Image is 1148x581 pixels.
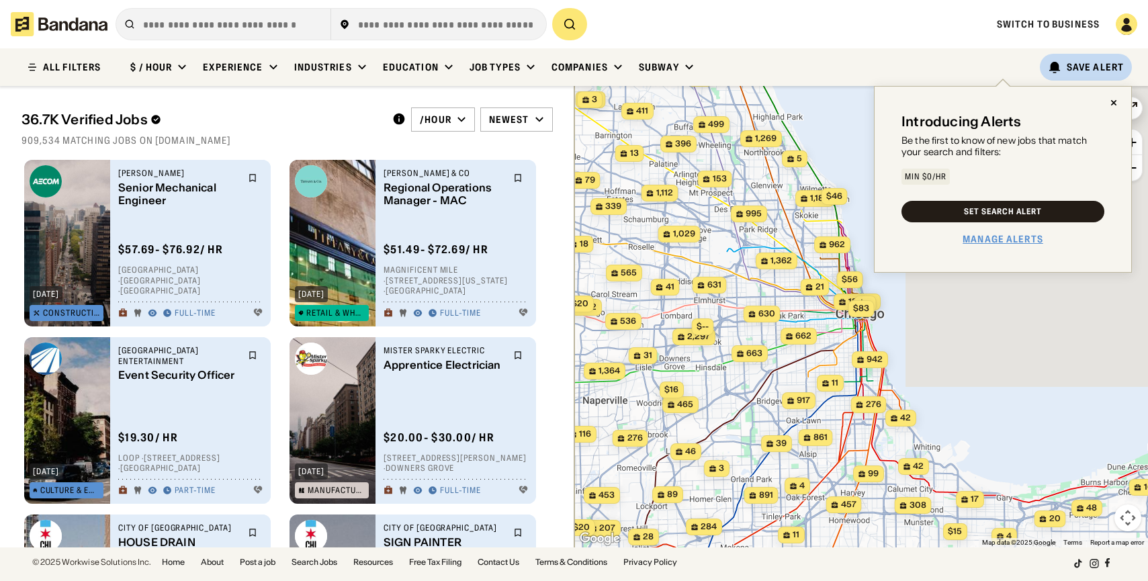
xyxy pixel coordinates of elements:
[795,330,811,342] span: 662
[384,359,505,371] div: Apprentice Electrician
[203,61,263,73] div: Experience
[384,181,505,207] div: Regional Operations Manager - MAC
[384,523,505,533] div: City of [GEOGRAPHIC_DATA]
[719,463,724,474] span: 3
[294,61,352,73] div: Industries
[1114,504,1141,531] button: Map camera controls
[599,523,615,534] span: 207
[1049,513,1060,525] span: 20
[599,365,620,377] span: 1,364
[440,486,481,496] div: Full-time
[620,316,636,327] span: 536
[295,343,327,375] img: Mister Sparky Electric logo
[696,321,708,331] span: $--
[420,114,451,126] div: /hour
[665,281,674,293] span: 41
[384,536,505,549] div: SIGN PAINTER
[815,281,824,293] span: 21
[667,489,678,500] span: 89
[384,431,494,445] div: $ 20.00 - $30.00 / hr
[30,343,62,375] img: Madison Square Garden Entertainment logo
[685,446,696,457] span: 46
[623,558,677,566] a: Privacy Policy
[758,308,775,320] span: 630
[675,138,691,150] span: 396
[118,168,240,179] div: [PERSON_NAME]
[755,133,777,144] span: 1,269
[118,536,240,562] div: HOUSE DRAIN INSPECTOR
[384,243,488,257] div: $ 51.49 - $72.69 / hr
[118,345,240,366] div: [GEOGRAPHIC_DATA] Entertainment
[829,239,845,251] span: 962
[913,461,924,472] span: 42
[708,119,724,130] span: 499
[295,520,327,552] img: City of Chicago logo
[292,558,337,566] a: Search Jobs
[832,377,838,389] span: 11
[584,175,594,186] span: 79
[1086,502,1097,514] span: 48
[643,350,652,361] span: 31
[298,467,324,476] div: [DATE]
[677,399,693,410] span: 465
[592,94,597,105] span: 3
[840,499,856,510] span: 457
[1067,61,1124,73] div: Save Alert
[643,531,654,543] span: 28
[573,522,590,532] span: $20
[535,558,607,566] a: Terms & Conditions
[32,558,151,566] div: © 2025 Workwise Solutions Inc.
[852,303,869,313] span: $83
[43,62,101,72] div: ALL FILTERS
[30,520,62,552] img: City of Chicago logo
[963,233,1043,245] div: Manage Alerts
[384,345,505,356] div: Mister Sparky Electric
[572,298,588,308] span: $20
[21,154,552,547] div: grid
[867,354,883,365] span: 942
[1006,531,1012,542] span: 4
[118,265,263,297] div: [GEOGRAPHIC_DATA] · [GEOGRAPHIC_DATA] · [GEOGRAPHIC_DATA]
[295,165,327,197] img: Tiffany & Co logo
[130,61,172,73] div: $ / hour
[901,135,1104,158] div: Be the first to know of new jobs that match your search and filters:
[118,523,240,533] div: City of [GEOGRAPHIC_DATA]
[118,181,240,207] div: Senior Mechanical Engineer
[240,558,275,566] a: Post a job
[384,168,505,179] div: [PERSON_NAME] & Co
[868,468,879,480] span: 99
[384,265,528,297] div: Magnificent Mile · [STREET_ADDRESS][US_STATE] · [GEOGRAPHIC_DATA]
[40,486,101,494] div: Culture & Entertainment
[810,193,829,204] span: 1,188
[971,494,979,505] span: 17
[813,432,827,443] span: 861
[599,490,615,501] span: 453
[478,558,519,566] a: Contact Us
[118,453,263,474] div: Loop · [STREET_ADDRESS] · [GEOGRAPHIC_DATA]
[30,165,62,197] img: Ellerbe Becket logo
[865,399,881,410] span: 276
[627,433,642,444] span: 276
[33,290,59,298] div: [DATE]
[905,173,946,181] div: Min $0/hr
[409,558,461,566] a: Free Tax Filing
[551,61,608,73] div: Companies
[997,18,1100,30] span: Switch to Business
[948,526,962,536] span: $15
[858,298,871,308] span: $--
[629,148,638,159] span: 13
[793,529,799,541] span: 11
[21,111,382,128] div: 36.7K Verified Jobs
[43,309,100,317] div: Construction
[21,134,553,146] div: 909,534 matching jobs on [DOMAIN_NAME]
[586,302,597,313] span: 92
[162,558,185,566] a: Home
[799,480,805,492] span: 4
[11,12,107,36] img: Bandana logotype
[384,453,528,474] div: [STREET_ADDRESS][PERSON_NAME] · Downers Grove
[982,539,1055,546] span: Map data ©2025 Google
[707,279,721,291] span: 631
[308,486,365,494] div: Manufacturing
[118,243,223,257] div: $ 57.69 - $76.92 / hr
[776,438,787,449] span: 39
